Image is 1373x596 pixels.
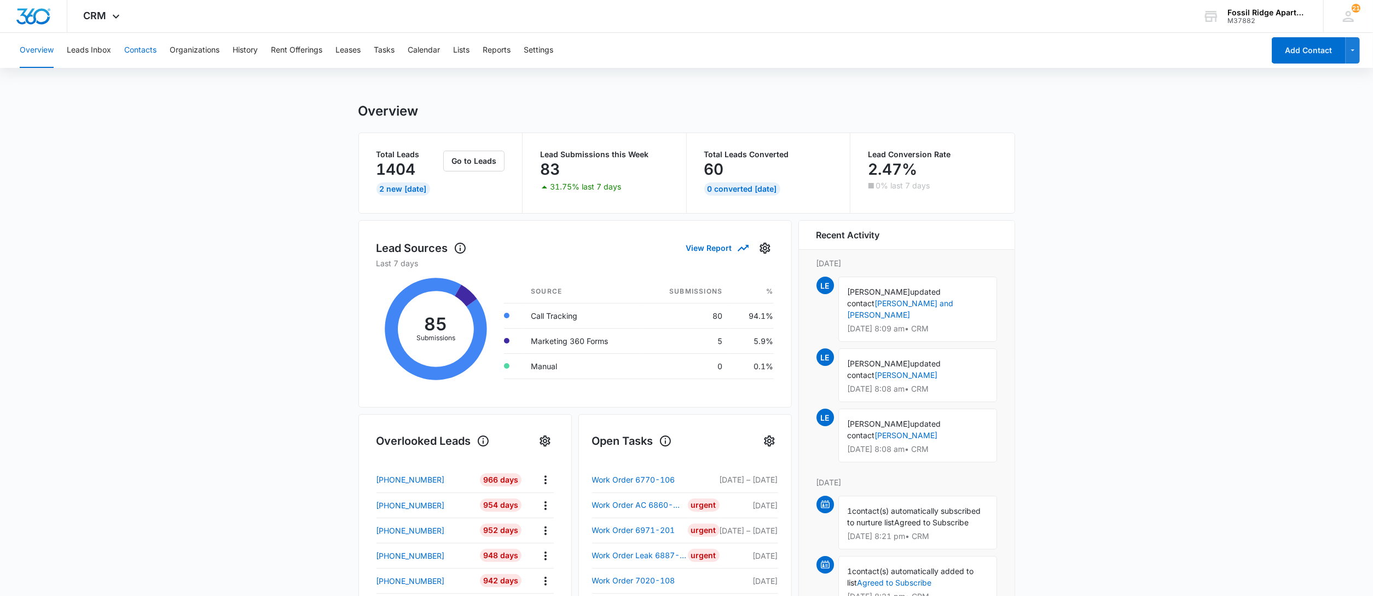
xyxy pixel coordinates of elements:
div: account name [1227,8,1307,17]
button: Calendar [408,33,440,68]
th: Source [522,280,642,303]
div: 954 Days [480,498,522,512]
p: [DATE] [720,550,778,561]
td: 94.1% [731,303,773,328]
td: Manual [522,353,642,379]
div: 0 Converted [DATE] [704,182,780,196]
span: contact(s) automatically subscribed to nurture list [848,506,981,527]
a: Work Order Leak 6887-103 [592,549,688,562]
span: 1 [848,506,853,515]
p: [PHONE_NUMBER] [376,550,445,561]
button: Contacts [124,33,157,68]
button: Actions [537,572,554,589]
td: 0 [642,353,731,379]
td: 5.9% [731,328,773,353]
button: Add Contact [1272,37,1346,64]
span: [PERSON_NAME] [848,419,911,428]
a: [PERSON_NAME] [875,370,938,380]
button: Leads Inbox [67,33,111,68]
td: 0.1% [731,353,773,379]
button: Settings [536,432,554,450]
p: [DATE] 8:08 am • CRM [848,385,988,393]
td: 5 [642,328,731,353]
button: Go to Leads [443,151,505,171]
th: % [731,280,773,303]
p: [DATE] 8:09 am • CRM [848,325,988,333]
p: [DATE] 8:08 am • CRM [848,445,988,453]
p: [DATE] [816,257,997,269]
a: [PHONE_NUMBER] [376,474,472,485]
button: Settings [756,239,774,257]
p: [DATE] – [DATE] [720,525,778,536]
p: [DATE] [816,477,997,488]
p: 60 [704,161,724,178]
p: Last 7 days [376,257,774,269]
button: Actions [537,471,554,488]
td: Call Tracking [522,303,642,328]
p: Total Leads [376,151,442,158]
button: Actions [537,522,554,539]
span: contact(s) automatically added to list [848,566,974,587]
button: Lists [453,33,470,68]
span: LE [816,348,834,366]
div: 942 Days [480,574,522,587]
span: 1 [848,566,853,576]
div: Urgent [688,549,720,562]
a: Work Order AC 6860-104 [592,498,688,512]
th: Submissions [642,280,731,303]
a: Work Order 6971-201 [592,524,688,537]
button: Leases [335,33,361,68]
p: [DATE] [720,575,778,587]
div: notifications count [1352,4,1360,13]
span: [PERSON_NAME] [848,287,911,296]
button: Reports [483,33,511,68]
button: History [233,33,258,68]
h1: Lead Sources [376,240,467,256]
button: Settings [524,33,553,68]
p: Total Leads Converted [704,151,833,158]
h1: Overview [358,103,419,119]
p: [PHONE_NUMBER] [376,500,445,511]
a: [PHONE_NUMBER] [376,525,472,536]
p: [PHONE_NUMBER] [376,474,445,485]
p: Lead Conversion Rate [868,151,997,158]
button: Actions [537,547,554,564]
div: 948 Days [480,549,522,562]
div: Urgent [688,498,720,512]
h6: Recent Activity [816,228,880,242]
p: [DATE] – [DATE] [720,474,778,485]
span: CRM [84,10,107,21]
span: [PERSON_NAME] [848,359,911,368]
p: [DATE] [720,500,778,511]
a: Work Order 7020-108 [592,574,688,587]
p: 31.75% last 7 days [550,183,621,191]
h1: Open Tasks [592,433,672,449]
p: [PHONE_NUMBER] [376,575,445,587]
td: 80 [642,303,731,328]
p: [DATE] 8:21 pm • CRM [848,532,988,540]
div: 952 Days [480,524,522,537]
span: LE [816,409,834,426]
span: LE [816,277,834,294]
a: [PHONE_NUMBER] [376,575,472,587]
td: Marketing 360 Forms [522,328,642,353]
div: 966 Days [480,473,522,486]
p: 2.47% [868,161,917,178]
a: [PERSON_NAME] and [PERSON_NAME] [848,299,954,319]
span: 21 [1352,4,1360,13]
a: Go to Leads [443,156,505,165]
a: Work Order 6770-106 [592,473,688,486]
button: Actions [537,497,554,514]
div: 2 New [DATE] [376,182,430,196]
p: 0% last 7 days [876,182,930,190]
p: 1404 [376,161,416,178]
button: Organizations [170,33,219,68]
button: Settings [761,432,778,450]
h1: Overlooked Leads [376,433,490,449]
button: View Report [686,238,748,257]
button: Tasks [374,33,395,68]
p: Lead Submissions this Week [540,151,669,158]
button: Rent Offerings [271,33,322,68]
div: Urgent [688,524,720,537]
a: Agreed to Subscribe [858,578,932,587]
